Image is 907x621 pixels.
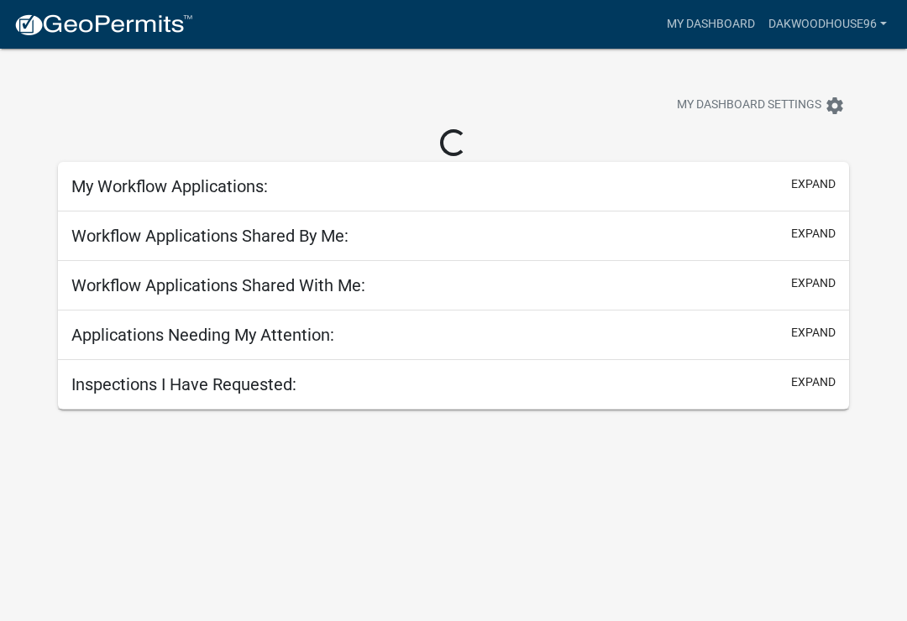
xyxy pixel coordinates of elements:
[663,89,858,122] button: My Dashboard Settingssettings
[71,374,296,394] h5: Inspections I Have Requested:
[791,225,836,243] button: expand
[71,325,334,345] h5: Applications Needing My Attention:
[660,8,762,40] a: My Dashboard
[677,96,821,116] span: My Dashboard Settings
[71,176,268,196] h5: My Workflow Applications:
[791,324,836,342] button: expand
[71,275,365,295] h5: Workflow Applications Shared With Me:
[791,373,836,391] button: expand
[762,8,894,40] a: Dakwoodhouse96
[71,226,349,246] h5: Workflow Applications Shared By Me:
[825,96,845,116] i: settings
[791,175,836,193] button: expand
[791,274,836,292] button: expand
